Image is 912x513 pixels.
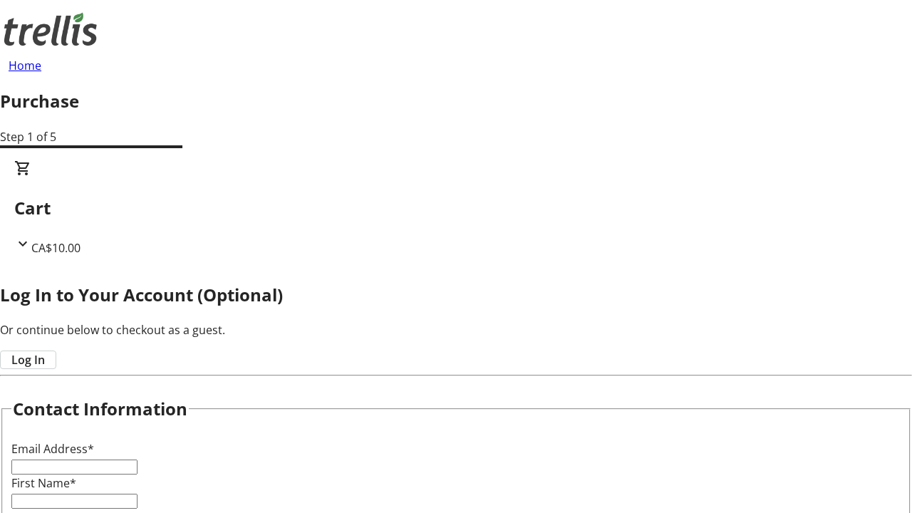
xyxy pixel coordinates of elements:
[31,240,81,256] span: CA$10.00
[11,351,45,368] span: Log In
[11,475,76,491] label: First Name*
[11,441,94,457] label: Email Address*
[13,396,187,422] h2: Contact Information
[14,160,898,256] div: CartCA$10.00
[14,195,898,221] h2: Cart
